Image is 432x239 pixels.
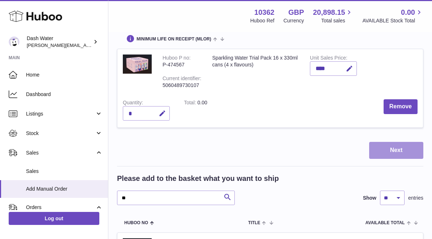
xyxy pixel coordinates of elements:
[362,8,423,24] a: 0.00 AVAILABLE Stock Total
[254,8,275,17] strong: 10362
[184,100,197,107] label: Total
[26,110,95,117] span: Listings
[26,91,103,98] span: Dashboard
[401,8,415,17] span: 0.00
[362,17,423,24] span: AVAILABLE Stock Total
[137,37,211,42] span: Minimum Life On Receipt (MLOR)
[284,17,304,24] div: Currency
[248,221,260,225] span: Title
[250,17,275,24] div: Huboo Ref
[310,55,347,62] label: Unit Sales Price
[163,55,191,62] div: Huboo P no
[321,17,353,24] span: Total sales
[163,82,201,89] div: 5060489730107
[117,174,279,183] h2: Please add to the basket what you want to ship
[27,35,92,49] div: Dash Water
[124,221,148,225] span: Huboo no
[313,8,345,17] span: 20,898.15
[163,61,201,68] div: P-474567
[288,8,304,17] strong: GBP
[26,168,103,175] span: Sales
[207,49,304,94] td: Sparkling Water Trial Pack 16 x 330ml cans (4 x flavours)
[123,100,143,107] label: Quantity
[313,8,353,24] a: 20,898.15 Total sales
[163,75,201,83] div: Current identifier
[26,71,103,78] span: Home
[384,99,418,114] button: Remove
[363,195,376,201] label: Show
[9,36,20,47] img: james@dash-water.com
[26,130,95,137] span: Stock
[27,42,145,48] span: [PERSON_NAME][EMAIL_ADDRESS][DOMAIN_NAME]
[366,221,405,225] span: AVAILABLE Total
[26,186,103,192] span: Add Manual Order
[123,55,152,74] img: Sparkling Water Trial Pack 16 x 330ml cans (4 x flavours)
[408,195,423,201] span: entries
[369,142,423,159] button: Next
[26,204,95,211] span: Orders
[198,100,207,105] span: 0.00
[9,212,99,225] a: Log out
[26,149,95,156] span: Sales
